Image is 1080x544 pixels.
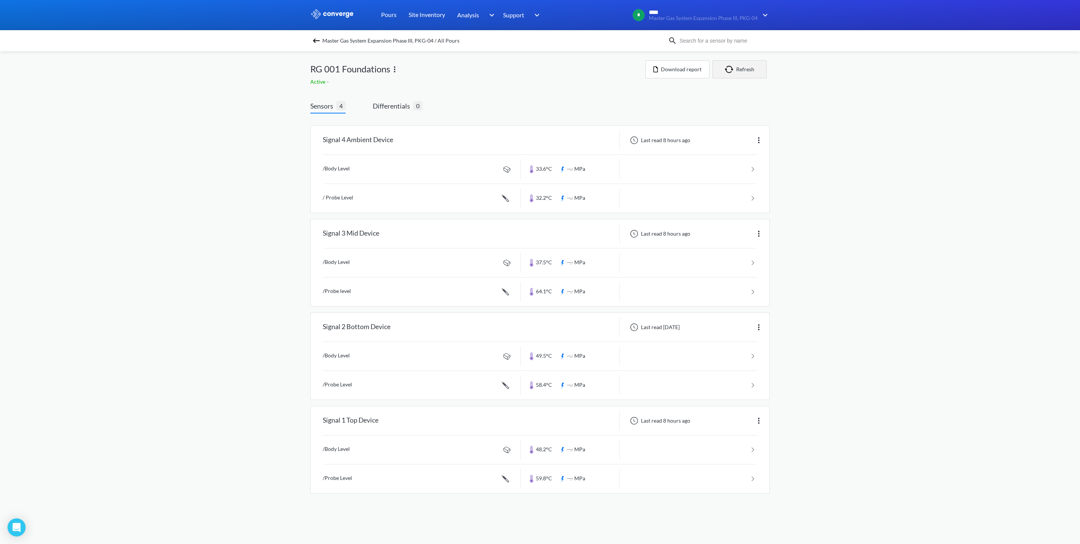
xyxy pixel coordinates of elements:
[754,416,763,425] img: more.svg
[653,66,658,72] img: icon-file.svg
[484,11,496,20] img: downArrow.svg
[725,66,736,73] img: icon-refresh.svg
[626,229,693,238] div: Last read 8 hours ago
[758,11,770,20] img: downArrow.svg
[413,101,423,110] span: 0
[677,37,768,45] input: Search for a sensor by name
[323,317,391,337] div: Signal 2 Bottom Device
[8,518,26,536] div: Open Intercom Messenger
[322,35,459,46] span: Master Gas System Expansion Phase III, PKG-04 / All Pours
[529,11,542,20] img: downArrow.svg
[373,101,413,111] span: Differentials
[310,78,327,85] span: Active
[754,136,763,145] img: more.svg
[754,323,763,332] img: more.svg
[310,62,390,76] span: RG 001 Foundations
[310,9,354,19] img: logo_ewhite.svg
[626,136,693,145] div: Last read 8 hours ago
[336,101,346,110] span: 4
[503,10,524,20] span: Support
[390,65,399,74] img: more.svg
[323,224,379,244] div: Signal 3 Mid Device
[312,36,321,45] img: backspace.svg
[649,15,758,21] span: Master Gas System Expansion Phase III, PKG-04
[712,60,767,78] button: Refresh
[668,36,677,45] img: icon-search.svg
[327,78,330,85] span: -
[323,411,378,431] div: Signal 1 Top Device
[457,10,479,20] span: Analysis
[754,229,763,238] img: more.svg
[323,130,393,150] div: Signal 4 Ambient Device
[626,416,693,425] div: Last read 8 hours ago
[645,60,709,78] button: Download report
[626,323,682,332] div: Last read [DATE]
[310,101,336,111] span: Sensors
